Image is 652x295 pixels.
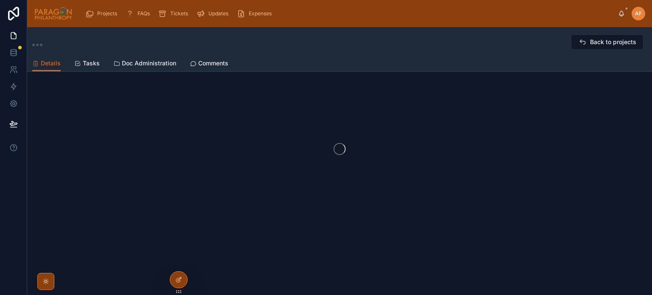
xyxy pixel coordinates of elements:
[113,56,176,73] a: Doc Administration
[97,10,117,17] span: Projects
[571,34,644,50] button: Back to projects
[635,10,642,17] span: AF
[123,6,156,21] a: FAQs
[194,6,234,21] a: Updates
[41,59,61,67] span: Details
[590,38,636,46] span: Back to projects
[249,10,272,17] span: Expenses
[83,59,100,67] span: Tasks
[83,6,123,21] a: Projects
[208,10,228,17] span: Updates
[74,56,100,73] a: Tasks
[198,59,228,67] span: Comments
[34,7,73,20] img: App logo
[156,6,194,21] a: Tickets
[190,56,228,73] a: Comments
[32,56,61,72] a: Details
[170,10,188,17] span: Tickets
[234,6,278,21] a: Expenses
[79,4,618,23] div: scrollable content
[122,59,176,67] span: Doc Administration
[138,10,150,17] span: FAQs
